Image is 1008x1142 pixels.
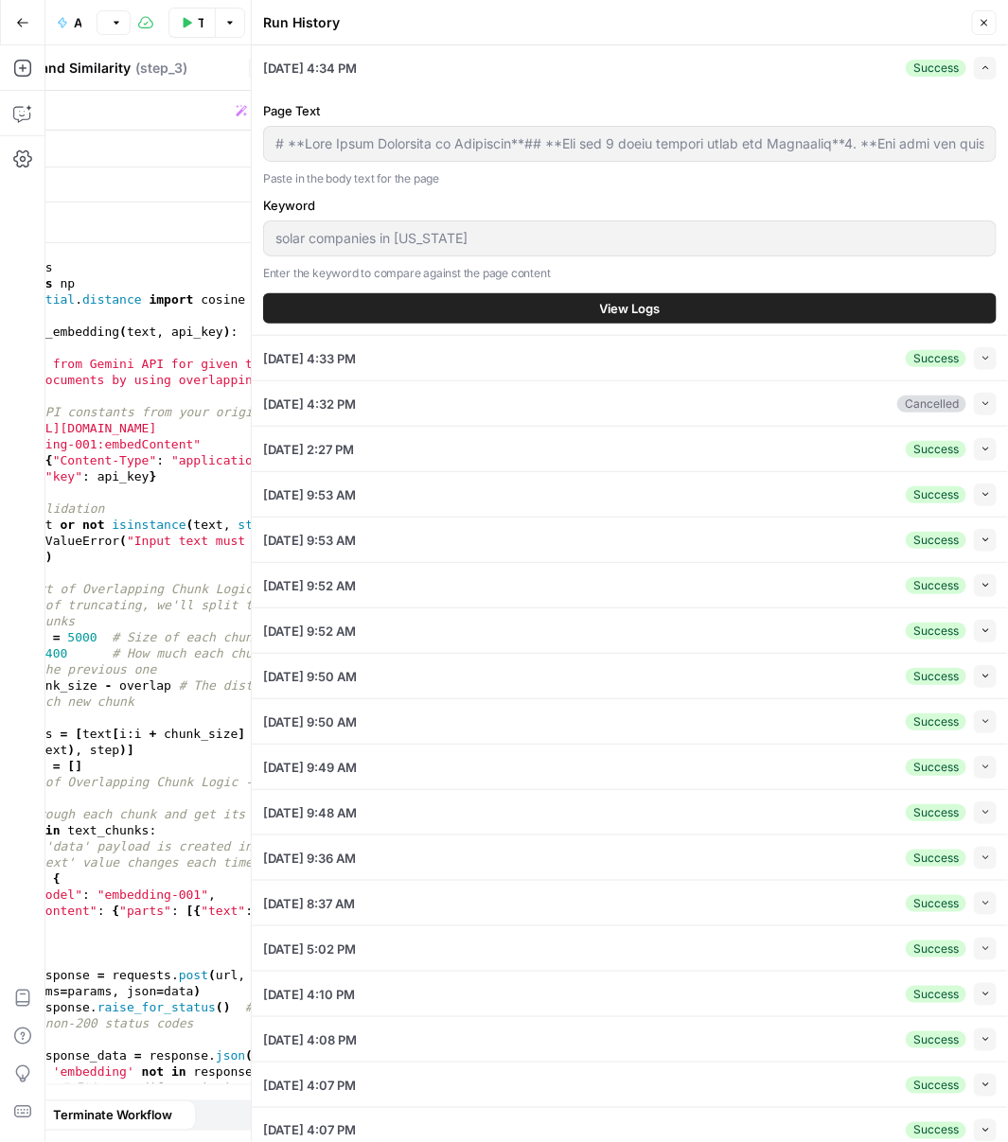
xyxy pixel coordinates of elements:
[45,8,93,38] button: AVG Embeddings for page and Target Keyword - Using Pasted page content
[906,759,966,776] div: Success
[263,849,356,868] span: [DATE] 9:36 AM
[906,668,966,685] div: Success
[263,264,997,283] p: Enter the keyword to compare against the page content
[263,985,355,1004] span: [DATE] 4:10 PM
[263,940,356,958] span: [DATE] 5:02 PM
[906,850,966,867] div: Success
[263,758,357,777] span: [DATE] 9:49 AM
[97,10,131,35] button: Version 6
[263,59,357,78] span: [DATE] 4:34 PM
[906,986,966,1003] div: Success
[906,1031,966,1048] div: Success
[600,299,661,318] span: View Logs
[263,894,355,913] span: [DATE] 8:37 AM
[906,1077,966,1094] div: Success
[263,1076,356,1095] span: [DATE] 4:07 PM
[906,532,966,549] div: Success
[263,576,356,595] span: [DATE] 9:52 AM
[897,395,966,413] div: Cancelled
[906,60,966,77] div: Success
[906,350,966,367] div: Success
[168,8,215,38] button: Test Workflow
[263,667,357,686] span: [DATE] 9:50 AM
[228,98,367,123] button: Generate with AI
[263,803,357,822] span: [DATE] 9:48 AM
[906,623,966,640] div: Success
[263,349,356,368] span: [DATE] 4:33 PM
[906,940,966,958] div: Success
[263,395,356,413] span: [DATE] 4:32 PM
[263,440,354,459] span: [DATE] 2:27 PM
[263,1121,356,1140] span: [DATE] 4:07 PM
[263,712,357,731] span: [DATE] 9:50 AM
[74,13,81,32] span: AVG Embeddings for page and Target Keyword - Using Pasted page content
[263,1030,357,1049] span: [DATE] 4:08 PM
[906,441,966,458] div: Success
[263,101,997,120] label: Page Text
[263,531,356,550] span: [DATE] 9:53 AM
[53,1106,172,1125] span: Terminate Workflow
[263,169,997,188] p: Paste in the body text for the page
[906,804,966,821] div: Success
[906,713,966,730] div: Success
[263,196,997,215] label: Keyword
[906,895,966,912] div: Success
[906,577,966,594] div: Success
[906,1122,966,1139] div: Success
[198,13,203,32] span: Test Workflow
[196,1100,363,1131] button: Continue
[263,622,356,641] span: [DATE] 9:52 AM
[906,486,966,503] div: Success
[263,293,997,324] button: View Logs
[263,485,356,504] span: [DATE] 9:53 AM
[135,59,187,78] span: ( step_3 )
